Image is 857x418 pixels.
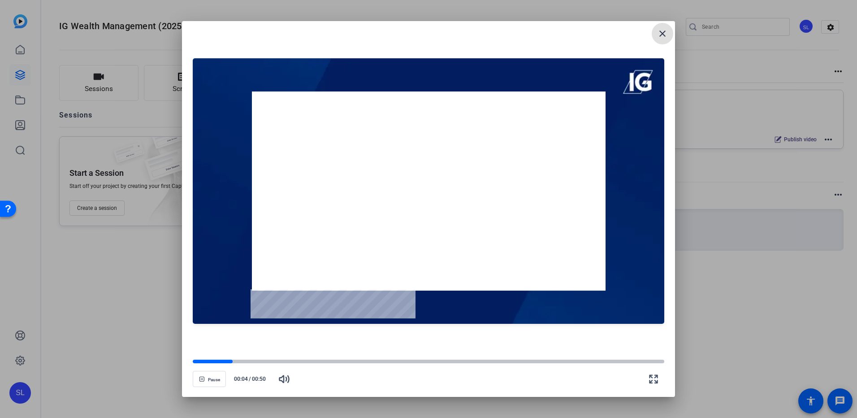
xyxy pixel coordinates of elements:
button: Mute [273,368,295,390]
span: Pause [208,377,220,383]
span: 00:04 [229,375,248,383]
button: Pause [193,371,226,387]
div: / [229,375,270,383]
span: 00:50 [252,375,270,383]
button: Fullscreen [643,368,664,390]
mat-icon: close [657,28,668,39]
